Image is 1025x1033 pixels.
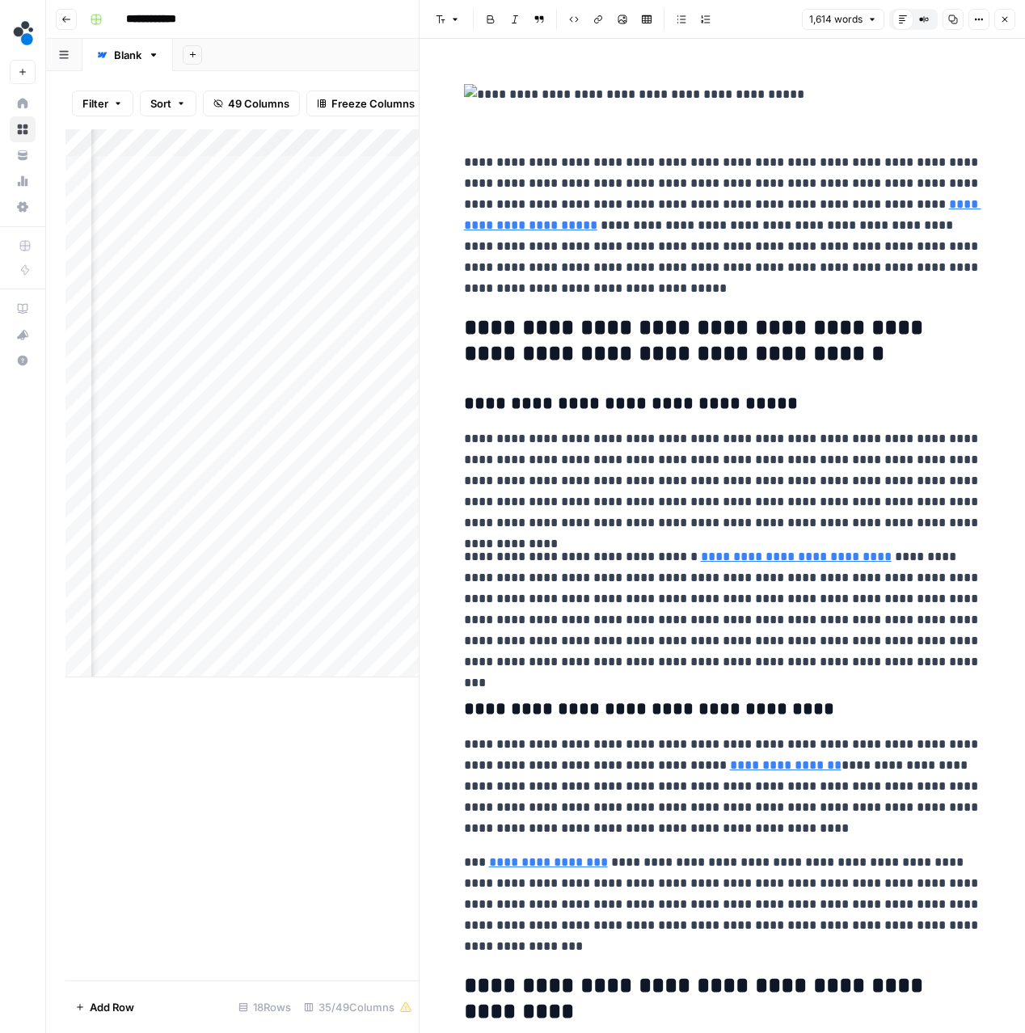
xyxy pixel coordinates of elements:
[306,91,425,116] button: Freeze Columns
[82,39,173,71] a: Blank
[65,994,144,1020] button: Add Row
[140,91,196,116] button: Sort
[114,47,141,63] div: Blank
[981,44,1008,59] div: Close
[297,994,419,1020] div: 35/49 Columns
[150,95,171,112] span: Sort
[802,9,884,30] button: 1,614 words
[10,116,36,142] a: Browse
[232,994,297,1020] div: 18 Rows
[228,95,289,112] span: 49 Columns
[10,322,36,348] button: What's new?
[331,95,415,112] span: Freeze Columns
[10,194,36,220] a: Settings
[82,95,108,112] span: Filter
[10,91,36,116] a: Home
[10,296,36,322] a: AirOps Academy
[11,323,35,347] div: What's new?
[203,91,300,116] button: 49 Columns
[90,999,134,1015] span: Add Row
[10,13,36,53] button: Workspace: spot.ai
[10,19,39,48] img: spot.ai Logo
[809,12,863,27] span: 1,614 words
[72,91,133,116] button: Filter
[10,348,36,373] button: Help + Support
[10,168,36,194] a: Usage
[10,142,36,168] a: Your Data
